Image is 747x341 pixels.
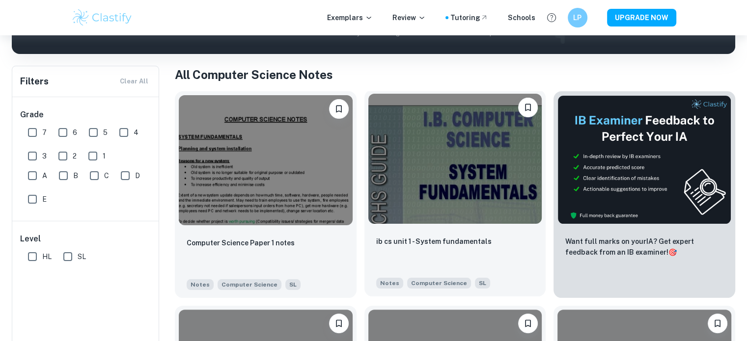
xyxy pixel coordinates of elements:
h6: Filters [20,75,49,88]
span: 3 [42,151,47,161]
a: Bookmarkib cs unit 1 - System fundamentals NotesComputer ScienceSL [364,91,546,298]
p: Computer Science Paper 1 notes [187,237,295,248]
span: 7 [42,127,47,138]
span: 5 [103,127,108,138]
h6: Level [20,233,152,245]
span: 6 [73,127,77,138]
a: ThumbnailWant full marks on yourIA? Get expert feedback from an IB examiner! [553,91,735,298]
a: BookmarkComputer Science Paper 1 notesNotesComputer ScienceSL [175,91,357,298]
button: Bookmark [329,99,349,119]
button: Bookmark [329,314,349,333]
button: UPGRADE NOW [607,9,676,26]
span: B [73,170,78,181]
span: Computer Science [407,278,471,289]
button: Bookmark [708,314,727,333]
span: 1 [103,151,106,161]
span: SL [78,251,86,262]
span: C [104,170,109,181]
span: 4 [134,127,138,138]
p: Want full marks on your IA ? Get expert feedback from an IB examiner! [565,236,723,258]
button: Bookmark [518,98,538,117]
span: Computer Science [218,279,281,290]
img: Clastify logo [71,8,134,27]
img: Thumbnail [557,95,731,224]
button: LP [568,8,587,27]
span: Notes [376,278,403,289]
button: Bookmark [518,314,538,333]
span: 2 [73,151,77,161]
span: D [135,170,140,181]
button: Help and Feedback [543,9,560,26]
p: Review [392,12,426,23]
span: E [42,194,47,205]
img: Computer Science Notes example thumbnail: ib cs unit 1 - System fundamentals [368,94,542,224]
span: SL [475,278,490,289]
a: Tutoring [450,12,488,23]
h6: LP [572,12,583,23]
span: SL [285,279,301,290]
a: Schools [508,12,535,23]
span: A [42,170,47,181]
h1: All Computer Science Notes [175,66,735,83]
p: ib cs unit 1 - System fundamentals [376,236,492,247]
span: Notes [187,279,214,290]
h6: Grade [20,109,152,121]
img: Computer Science Notes example thumbnail: Computer Science Paper 1 notes [179,95,353,225]
p: Exemplars [327,12,373,23]
span: 🎯 [668,248,677,256]
span: HL [42,251,52,262]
